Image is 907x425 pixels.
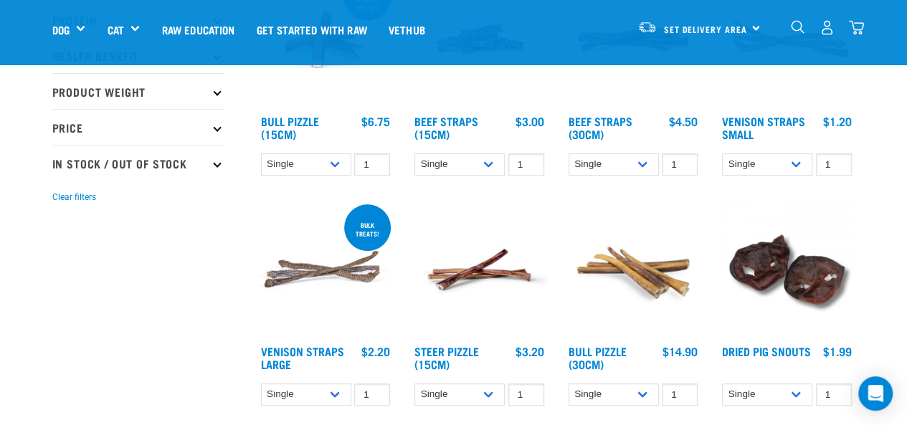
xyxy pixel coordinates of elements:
a: Venison Straps Large [261,348,344,367]
div: $4.50 [669,115,698,128]
input: 1 [662,153,698,176]
input: 1 [508,383,544,406]
input: 1 [816,383,852,406]
p: Price [52,109,224,145]
img: IMG 9990 [718,201,855,338]
p: In Stock / Out Of Stock [52,145,224,181]
a: Beef Straps (15cm) [414,118,478,137]
a: Bull Pizzle (15cm) [261,118,319,137]
div: $1.20 [823,115,852,128]
a: Vethub [378,1,436,58]
div: BULK TREATS! [344,214,391,244]
img: Bull Pizzle 30cm for Dogs [565,201,702,338]
img: Stack of 3 Venison Straps Treats for Pets [257,201,394,338]
a: Venison Straps Small [722,118,805,137]
button: Clear filters [52,191,96,204]
a: Beef Straps (30cm) [569,118,632,137]
div: Open Intercom Messenger [858,376,893,411]
div: $3.20 [516,345,544,358]
a: Steer Pizzle (15cm) [414,348,479,367]
a: Raw Education [151,1,245,58]
div: $14.90 [663,345,698,358]
input: 1 [816,153,852,176]
div: $6.75 [361,115,390,128]
img: Raw Essentials Steer Pizzle 15cm [411,201,548,338]
img: home-icon-1@2x.png [791,20,804,34]
a: Get started with Raw [246,1,378,58]
span: Set Delivery Area [664,27,747,32]
a: Dried Pig Snouts [722,348,811,354]
a: Cat [107,22,123,38]
div: $1.99 [823,345,852,358]
input: 1 [508,153,544,176]
img: user.png [820,20,835,35]
div: $3.00 [516,115,544,128]
p: Product Weight [52,73,224,109]
a: Dog [52,22,70,38]
a: Bull Pizzle (30cm) [569,348,627,367]
img: van-moving.png [637,21,657,34]
img: home-icon@2x.png [849,20,864,35]
input: 1 [354,383,390,406]
input: 1 [662,383,698,406]
div: $2.20 [361,345,390,358]
input: 1 [354,153,390,176]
